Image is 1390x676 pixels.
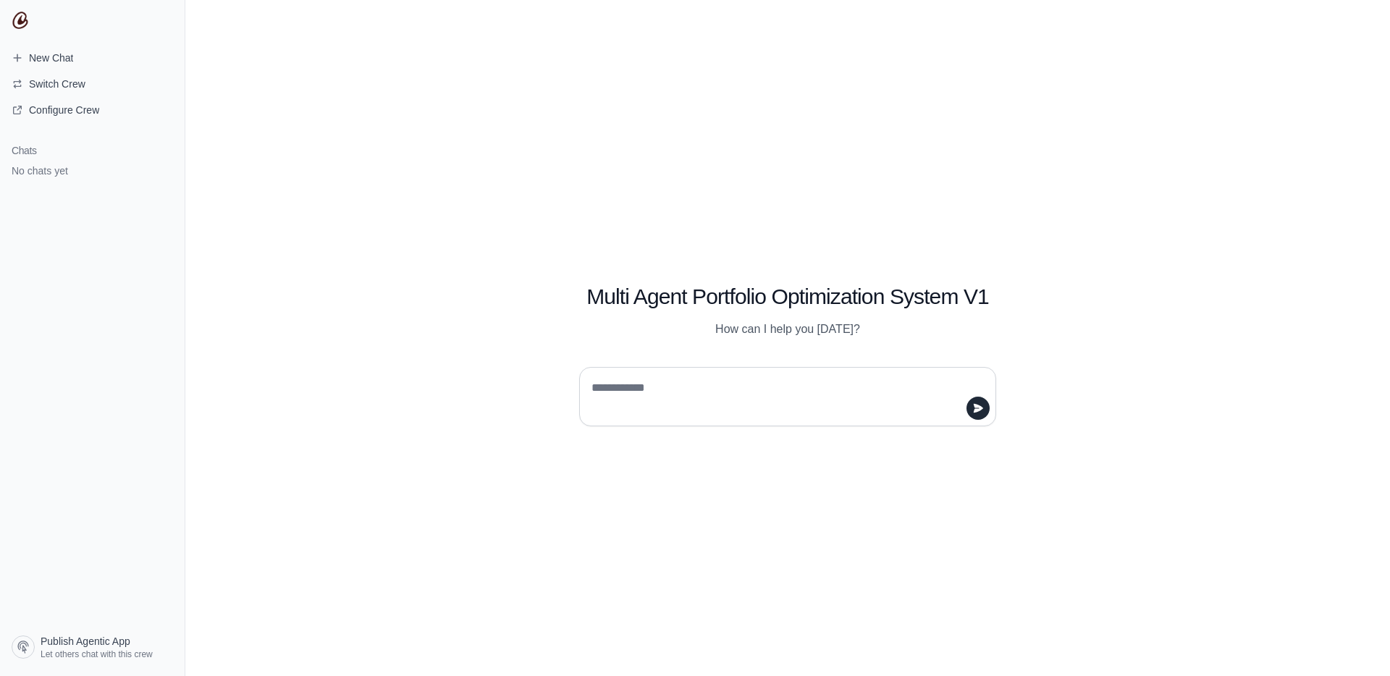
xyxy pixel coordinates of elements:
button: Switch Crew [6,72,179,96]
a: New Chat [6,46,179,69]
h1: Multi Agent Portfolio Optimization System V1 [579,284,996,310]
span: New Chat [29,51,73,65]
img: CrewAI Logo [12,12,29,29]
span: Configure Crew [29,103,99,117]
span: Let others chat with this crew [41,648,153,660]
a: Configure Crew [6,98,179,122]
p: How can I help you [DATE]? [579,321,996,338]
a: Publish Agentic App Let others chat with this crew [6,630,179,664]
span: Publish Agentic App [41,634,130,648]
span: Switch Crew [29,77,85,91]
